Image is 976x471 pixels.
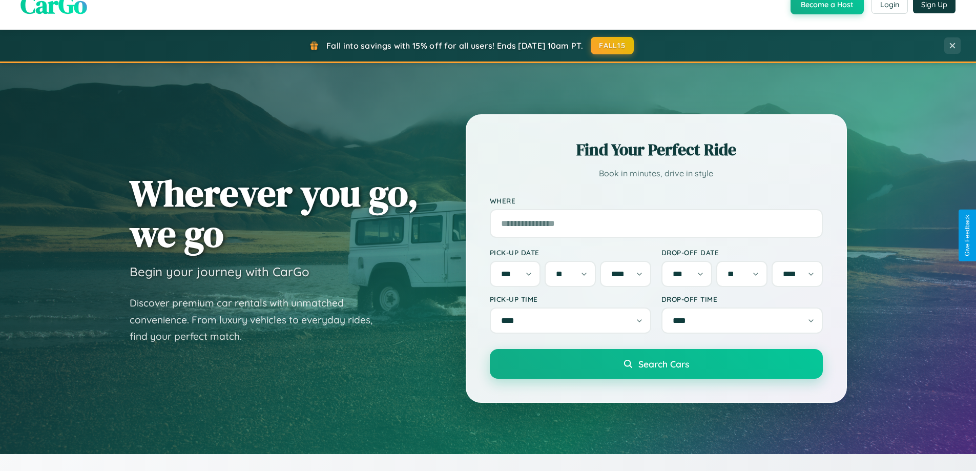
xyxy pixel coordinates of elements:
div: Give Feedback [964,215,971,256]
span: Fall into savings with 15% off for all users! Ends [DATE] 10am PT. [326,40,583,51]
h2: Find Your Perfect Ride [490,138,823,161]
p: Book in minutes, drive in style [490,166,823,181]
span: Search Cars [638,358,689,370]
label: Where [490,196,823,205]
label: Drop-off Date [661,248,823,257]
label: Pick-up Date [490,248,651,257]
p: Discover premium car rentals with unmatched convenience. From luxury vehicles to everyday rides, ... [130,295,386,345]
label: Drop-off Time [661,295,823,303]
label: Pick-up Time [490,295,651,303]
button: FALL15 [591,37,634,54]
button: Search Cars [490,349,823,379]
h1: Wherever you go, we go [130,173,419,254]
h3: Begin your journey with CarGo [130,264,309,279]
